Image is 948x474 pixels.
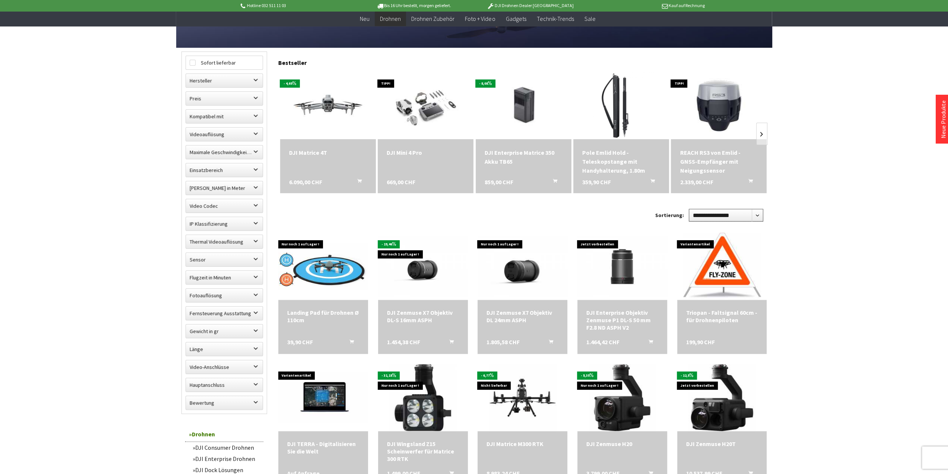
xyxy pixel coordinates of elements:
span: Gadgets [505,15,526,22]
button: In den Warenkorb [544,178,562,187]
a: Pole Emlid Hold - Teleskopstange mit Handyhalterung, 1.80m 359,90 CHF In den Warenkorb [582,148,660,175]
span: Neu [360,15,370,22]
span: 1.805,58 CHF [486,338,520,346]
a: DJI Zenmuse H20T 10.537,99 CHF In den Warenkorb [686,440,758,448]
img: DJI Matrice 4T [280,78,376,132]
label: Videoauflösung [186,128,263,141]
img: Landing Pad für Drohnen Ø 110cm [278,243,368,290]
a: Neu [355,11,375,26]
span: 1.454,38 CHF [387,338,420,346]
label: Kompatibel mit [186,110,263,123]
div: DJI TERRA - Digitalisieren Sie die Welt [287,440,359,455]
label: Maximale Geschwindigkeit in km/h [186,145,263,159]
a: DJI Zenmuse H20 3.799,00 CHF In den Warenkorb [586,440,658,448]
img: DJI TERRA - Digitalisieren Sie die Welt [278,372,368,423]
button: In den Warenkorb [340,338,358,348]
label: Gewicht in gr [186,324,263,338]
button: In den Warenkorb [640,338,657,348]
label: Thermal Videoauflösung [186,235,263,248]
a: Sale [579,11,600,26]
label: Hersteller [186,74,263,87]
img: DJI Mini 4 Pro [384,72,467,139]
span: Technik-Trends [536,15,574,22]
label: Fernsteuerung Ausstattung [186,307,263,320]
label: Maximale Flughöhe in Meter [186,181,263,195]
a: DJI Matrice 4T 6.090,00 CHF In den Warenkorb [289,148,367,157]
div: DJI Enterprise Matrice 350 Akku TB65 [485,148,562,166]
label: Sofort lieferbar [186,56,263,69]
span: Drohnen Zubehör [411,15,454,22]
img: DJI Enterprise Matrice 350 Akku TB65 [482,72,565,139]
a: Technik-Trends [531,11,579,26]
label: Video-Anschlüsse [186,360,263,374]
label: Bewertung [186,396,263,409]
button: In den Warenkorb [739,178,757,187]
img: DJI Zenmuse X7 Objektiv DL 24mm ASPH [478,236,567,296]
img: DJI Zenmuse H20 [589,364,656,431]
label: Video Codec [186,199,263,213]
div: REACH RS3 von Emlid - GNSS-Empfänger mit Neigungssensor [680,148,758,175]
a: DJI Enterprise Drohnen [189,453,263,464]
a: Foto + Video [460,11,500,26]
a: REACH RS3 von Emlid - GNSS-Empfänger mit Neigungssensor 2.339,00 CHF In den Warenkorb [680,148,758,175]
span: 359,90 CHF [582,178,611,186]
a: DJI Enterprise Objektiv Zenmuse P1 DL-S 50 mm F2.8 ND ASPH V2 1.464,42 CHF In den Warenkorb [586,309,658,331]
img: DJI Wingsland Z15 Scheinwerfer für Matrice 300 RTK [389,364,456,431]
label: Sensor [186,253,263,266]
img: Pole Emlid Hold - Teleskopstange mit Handyhalterung, 1.80m [587,72,654,139]
a: Drohnen [185,427,263,442]
div: DJI Wingsland Z15 Scheinwerfer für Matrice 300 RTK [387,440,459,462]
button: In den Warenkorb [440,338,458,348]
img: DJI Enterprise Objektiv Zenmuse P1 DL-S 50 mm F2.8 ND ASPH V2 [577,236,667,296]
a: DJI TERRA - Digitalisieren Sie die Welt Auf Anfrage [287,440,359,455]
a: DJI Matrice M300 RTK 8.983,24 CHF [486,440,558,448]
a: DJI Mini 4 Pro 669,00 CHF [387,148,465,157]
span: Foto + Video [465,15,495,22]
a: Drohnen [375,11,406,26]
img: REACH RS3 von Emlid - GNSS-Empfänger mit Neigungssensor [685,72,752,139]
span: 2.339,00 CHF [680,178,713,186]
label: IP Klassifizierung [186,217,263,230]
a: DJI Consumer Drohnen [189,442,263,453]
button: In den Warenkorb [540,338,558,348]
img: DJI Zenmuse X7 Objektiv DL-S 16mm ASPH [378,236,468,296]
span: 669,00 CHF [387,178,415,186]
p: Kauf auf Rechnung [589,1,705,10]
div: Pole Emlid Hold - Teleskopstange mit Handyhalterung, 1.80m [582,148,660,175]
a: DJI Wingsland Z15 Scheinwerfer für Matrice 300 RTK 1.499,00 CHF In den Warenkorb [387,440,459,462]
a: Neue Produkte [939,100,947,138]
p: Hotline 032 511 11 03 [239,1,355,10]
div: DJI Zenmuse X7 Objektiv DL 24mm ASPH [486,309,558,324]
div: DJI Zenmuse H20T [686,440,758,448]
a: Gadgets [500,11,531,26]
span: 1.464,42 CHF [586,338,619,346]
button: In den Warenkorb [348,178,366,187]
label: Flugzeit in Minuten [186,271,263,284]
span: 39,90 CHF [287,338,313,346]
div: Landing Pad für Drohnen Ø 110cm [287,309,359,324]
img: DJI Matrice M300 RTK [489,364,556,431]
label: Länge [186,342,263,356]
span: 6.090,00 CHF [289,178,322,186]
a: DJI Enterprise Matrice 350 Akku TB65 859,00 CHF In den Warenkorb [485,148,562,166]
div: DJI Zenmuse X7 Objektiv DL-S 16mm ASPH [387,309,459,324]
button: In den Warenkorb [641,178,659,187]
a: Drohnen Zubehör [406,11,460,26]
div: DJI Zenmuse H20 [586,440,658,448]
a: Triopan - Faltsignal 60cm - für Drohnenpiloten 199,90 CHF [686,309,758,324]
span: Drohnen [380,15,401,22]
img: DJI Zenmuse H20T [688,364,755,431]
label: Einsatzbereich [186,163,263,177]
a: DJI Zenmuse X7 Objektiv DL 24mm ASPH 1.805,58 CHF In den Warenkorb [486,309,558,324]
div: DJI Matrice M300 RTK [486,440,558,448]
p: DJI Drohnen Dealer [GEOGRAPHIC_DATA] [472,1,588,10]
label: Preis [186,92,263,105]
span: 199,90 CHF [686,338,715,346]
label: Sortierung: [655,209,684,221]
div: DJI Matrice 4T [289,148,367,157]
label: Hauptanschluss [186,378,263,392]
img: Triopan - Faltsignal 60cm - für Drohnenpiloten [683,233,761,300]
div: DJI Enterprise Objektiv Zenmuse P1 DL-S 50 mm F2.8 ND ASPH V2 [586,309,658,331]
label: Fotoauflösung [186,289,263,302]
div: DJI Mini 4 Pro [387,148,465,157]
